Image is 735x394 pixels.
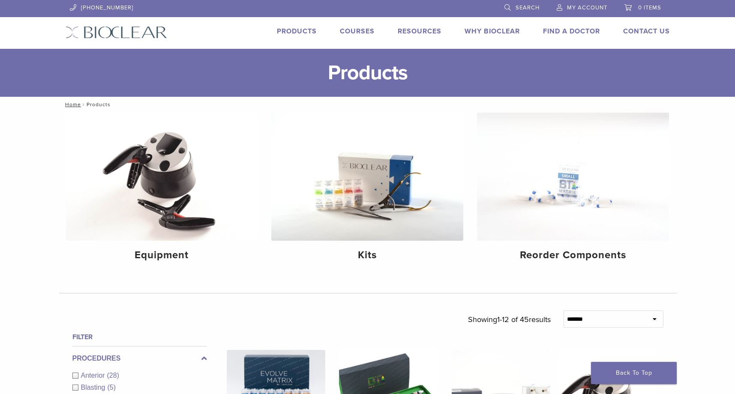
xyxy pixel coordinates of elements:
span: Blasting [81,384,108,391]
span: Anterior [81,372,107,379]
img: Equipment [66,113,258,241]
a: Courses [340,27,375,36]
img: Bioclear [66,26,167,39]
p: Showing results [468,310,551,328]
h4: Filter [72,332,207,342]
nav: Products [59,97,676,112]
span: Search [516,4,540,11]
span: (28) [107,372,119,379]
span: 0 items [638,4,661,11]
a: Kits [271,113,463,269]
label: Procedures [72,353,207,364]
a: Why Bioclear [465,27,520,36]
span: / [81,102,87,107]
a: Resources [398,27,441,36]
h4: Kits [278,248,456,263]
h4: Reorder Components [484,248,662,263]
a: Equipment [66,113,258,269]
span: 1-12 of 45 [497,315,529,324]
a: Home [63,101,81,107]
a: Find A Doctor [543,27,600,36]
a: Back To Top [591,362,677,384]
h4: Equipment [73,248,251,263]
a: Contact Us [623,27,670,36]
a: Reorder Components [477,113,669,269]
a: Products [277,27,317,36]
img: Reorder Components [477,113,669,241]
img: Kits [271,113,463,241]
span: My Account [567,4,607,11]
span: (5) [107,384,116,391]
